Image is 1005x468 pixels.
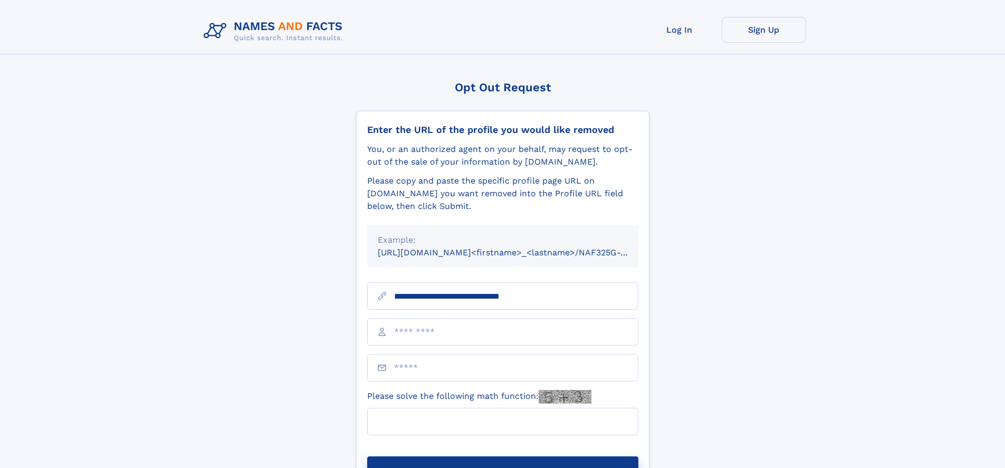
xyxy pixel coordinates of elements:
div: Enter the URL of the profile you would like removed [367,124,638,136]
div: You, or an authorized agent on your behalf, may request to opt-out of the sale of your informatio... [367,143,638,168]
div: Please copy and paste the specific profile page URL on [DOMAIN_NAME] you want removed into the Pr... [367,175,638,213]
label: Please solve the following math function: [367,390,591,404]
small: [URL][DOMAIN_NAME]<firstname>_<lastname>/NAF325G-xxxxxxxx [378,247,658,257]
a: Sign Up [722,17,806,43]
div: Example: [378,234,628,246]
a: Log In [637,17,722,43]
div: Opt Out Request [356,81,649,94]
img: Logo Names and Facts [199,17,351,45]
